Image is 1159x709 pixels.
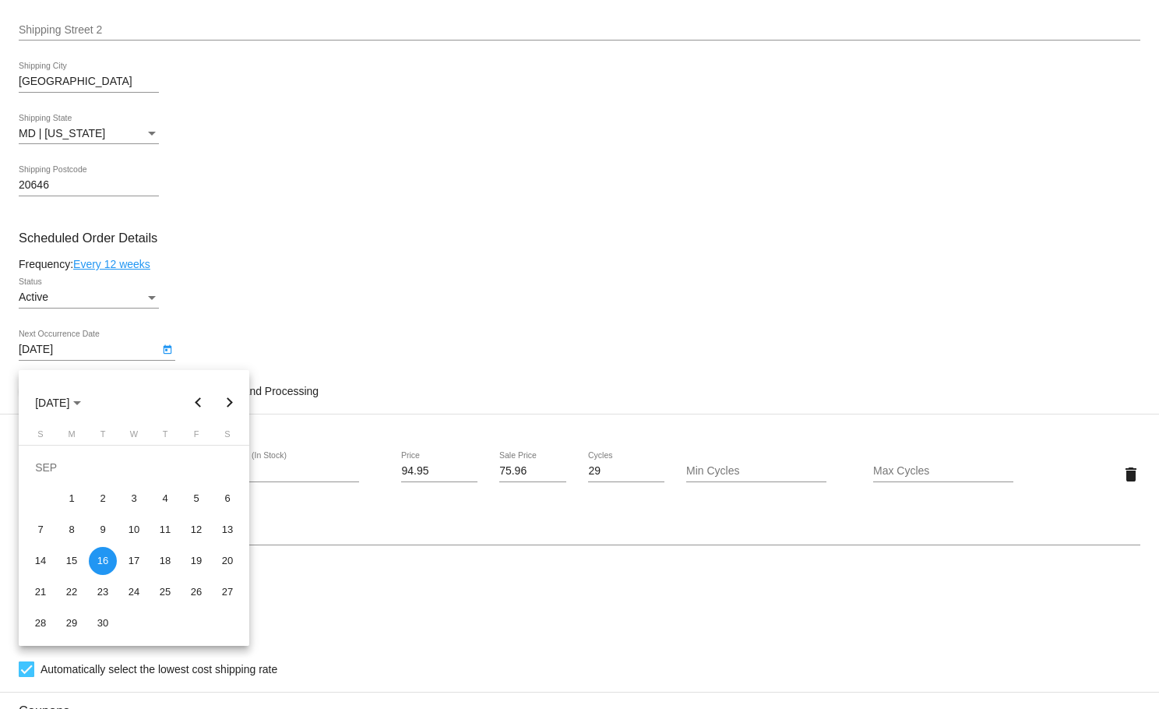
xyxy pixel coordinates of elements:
[58,578,86,606] div: 22
[89,609,117,637] div: 30
[56,514,87,545] td: September 8, 2025
[89,516,117,544] div: 9
[26,609,55,637] div: 28
[212,577,243,608] td: September 27, 2025
[182,547,210,575] div: 19
[87,514,118,545] td: September 9, 2025
[151,516,179,544] div: 11
[25,545,56,577] td: September 14, 2025
[118,429,150,445] th: Wednesday
[214,387,245,418] button: Next month
[120,485,148,513] div: 3
[213,516,241,544] div: 13
[87,545,118,577] td: September 16, 2025
[56,483,87,514] td: September 1, 2025
[25,452,243,483] td: SEP
[181,483,212,514] td: September 5, 2025
[181,545,212,577] td: September 19, 2025
[150,545,181,577] td: September 18, 2025
[182,516,210,544] div: 12
[181,429,212,445] th: Friday
[89,547,117,575] div: 16
[212,545,243,577] td: September 20, 2025
[118,577,150,608] td: September 24, 2025
[213,547,241,575] div: 20
[87,577,118,608] td: September 23, 2025
[25,608,56,639] td: September 28, 2025
[181,577,212,608] td: September 26, 2025
[26,516,55,544] div: 7
[120,516,148,544] div: 10
[182,578,210,606] div: 26
[182,485,210,513] div: 5
[212,429,243,445] th: Saturday
[150,514,181,545] td: September 11, 2025
[150,483,181,514] td: September 4, 2025
[26,578,55,606] div: 21
[213,485,241,513] div: 6
[87,429,118,445] th: Tuesday
[118,545,150,577] td: September 17, 2025
[58,547,86,575] div: 15
[181,514,212,545] td: September 12, 2025
[23,387,93,418] button: Choose month and year
[58,485,86,513] div: 1
[35,397,81,409] span: [DATE]
[151,578,179,606] div: 25
[56,577,87,608] td: September 22, 2025
[183,387,214,418] button: Previous month
[213,578,241,606] div: 27
[25,429,56,445] th: Sunday
[150,577,181,608] td: September 25, 2025
[56,545,87,577] td: September 15, 2025
[89,485,117,513] div: 2
[87,608,118,639] td: September 30, 2025
[56,429,87,445] th: Monday
[120,578,148,606] div: 24
[89,578,117,606] div: 23
[120,547,148,575] div: 17
[58,609,86,637] div: 29
[151,485,179,513] div: 4
[25,577,56,608] td: September 21, 2025
[118,483,150,514] td: September 3, 2025
[58,516,86,544] div: 8
[26,547,55,575] div: 14
[212,514,243,545] td: September 13, 2025
[56,608,87,639] td: September 29, 2025
[87,483,118,514] td: September 2, 2025
[151,547,179,575] div: 18
[25,514,56,545] td: September 7, 2025
[118,514,150,545] td: September 10, 2025
[212,483,243,514] td: September 6, 2025
[150,429,181,445] th: Thursday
